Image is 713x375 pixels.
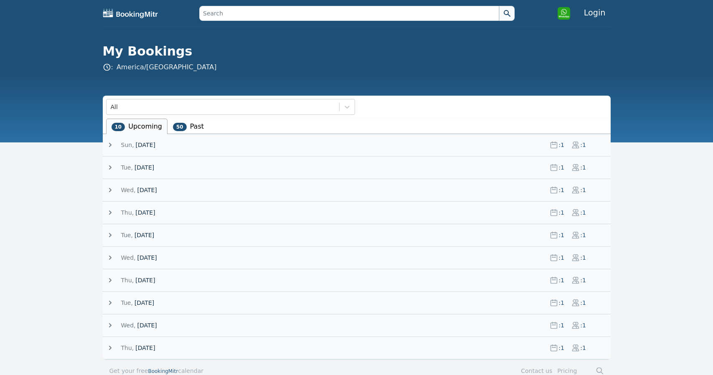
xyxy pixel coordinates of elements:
[134,299,154,307] span: [DATE]
[148,368,178,374] span: BookingMitr
[106,208,611,217] button: Thu,[DATE]:1:1
[558,253,565,262] span: : 1
[580,276,586,284] span: : 1
[558,344,565,352] span: : 1
[557,7,571,20] img: Click to open WhatsApp
[121,321,136,329] span: Wed,
[117,63,217,71] a: America/[GEOGRAPHIC_DATA]
[199,6,499,21] input: Search
[121,299,133,307] span: Tue,
[558,141,565,149] span: : 1
[121,141,134,149] span: Sun,
[167,119,209,134] li: Past
[121,276,134,284] span: Thu,
[580,321,586,329] span: : 1
[121,208,134,217] span: Thu,
[135,208,155,217] span: [DATE]
[103,8,159,18] img: BookingMitr
[106,299,611,307] button: Tue,[DATE]:1:1
[558,208,565,217] span: : 1
[137,321,157,329] span: [DATE]
[173,123,187,131] span: 50
[103,62,217,72] span: :
[106,141,611,149] button: Sun,[DATE]:1:1
[558,321,565,329] span: : 1
[579,5,611,21] a: Login
[580,253,586,262] span: : 1
[106,163,611,172] button: Tue,[DATE]:1:1
[580,163,586,172] span: : 1
[580,141,586,149] span: : 1
[135,344,155,352] span: [DATE]
[106,344,611,352] button: Thu,[DATE]:1:1
[109,367,204,375] a: Get your freeBookingMitrcalendar
[134,163,154,172] span: [DATE]
[106,321,611,329] button: Wed,[DATE]:1:1
[558,276,565,284] span: : 1
[111,103,118,111] div: All
[580,344,586,352] span: : 1
[580,186,586,194] span: : 1
[135,276,155,284] span: [DATE]
[112,123,125,131] span: 10
[106,231,611,239] button: Tue,[DATE]:1:1
[103,44,611,59] h1: My Bookings
[137,186,157,194] span: [DATE]
[558,299,565,307] span: : 1
[558,186,565,194] span: : 1
[121,163,133,172] span: Tue,
[558,163,565,172] span: : 1
[121,231,133,239] span: Tue,
[106,119,167,134] li: Upcoming
[580,208,586,217] span: : 1
[121,186,136,194] span: Wed,
[521,367,552,374] a: Contact us
[106,253,611,262] button: Wed,[DATE]:1:1
[580,299,586,307] span: : 1
[137,253,157,262] span: [DATE]
[106,276,611,284] button: Thu,[DATE]:1:1
[134,231,154,239] span: [DATE]
[558,231,565,239] span: : 1
[557,367,577,374] a: Pricing
[580,231,586,239] span: : 1
[121,344,134,352] span: Thu,
[106,186,611,194] button: Wed,[DATE]:1:1
[136,141,155,149] span: [DATE]
[121,253,136,262] span: Wed,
